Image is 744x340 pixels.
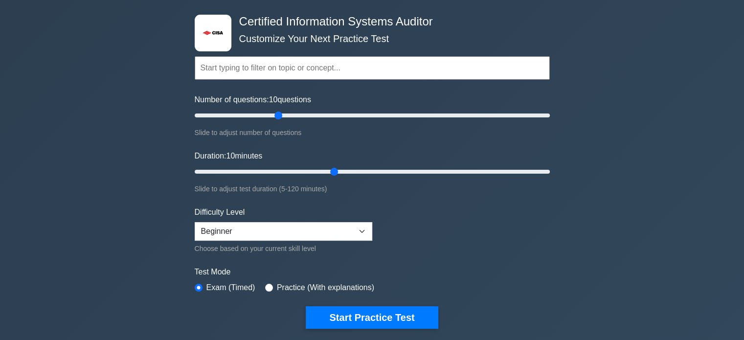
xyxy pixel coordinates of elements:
[235,15,502,29] h4: Certified Information Systems Auditor
[269,95,278,104] span: 10
[195,266,550,278] label: Test Mode
[195,94,311,106] label: Number of questions: questions
[206,282,255,294] label: Exam (Timed)
[195,243,372,254] div: Choose based on your current skill level
[195,150,263,162] label: Duration: minutes
[306,306,438,329] button: Start Practice Test
[195,56,550,80] input: Start typing to filter on topic or concept...
[195,206,245,218] label: Difficulty Level
[195,183,550,195] div: Slide to adjust test duration (5-120 minutes)
[277,282,374,294] label: Practice (With explanations)
[195,127,550,138] div: Slide to adjust number of questions
[226,152,235,160] span: 10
